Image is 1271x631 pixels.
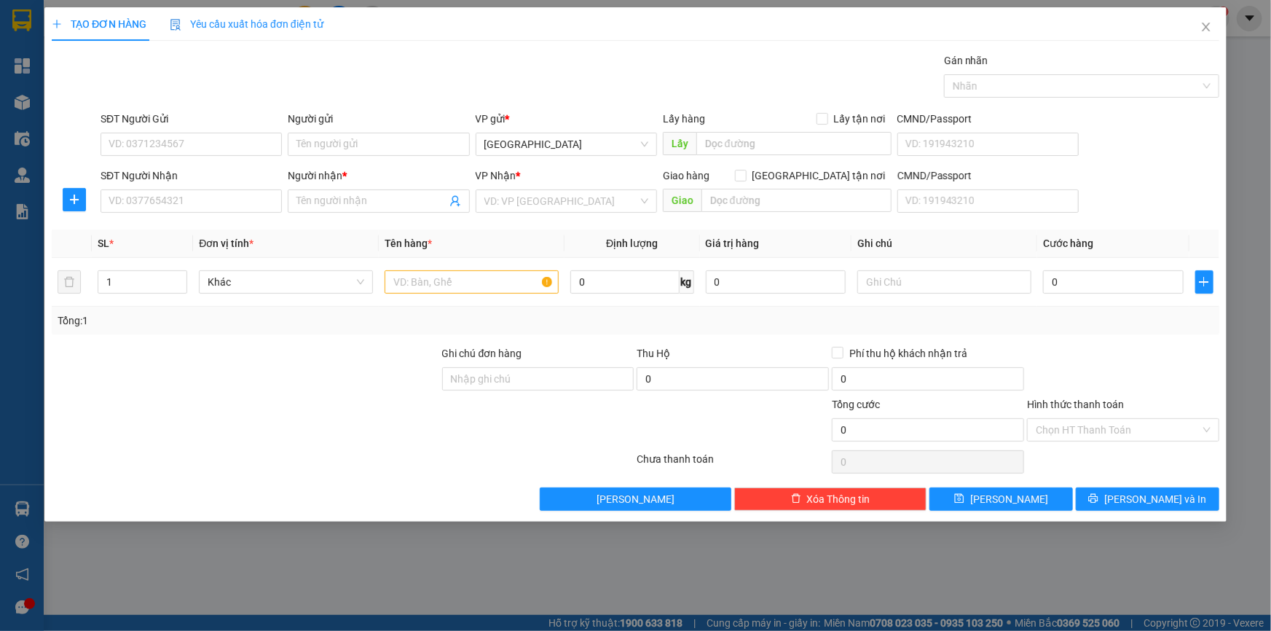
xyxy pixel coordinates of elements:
span: Tên hàng [385,238,432,249]
div: Chưa thanh toán [636,451,831,477]
span: Cước hàng [1043,238,1093,249]
label: Ghi chú đơn hàng [442,348,522,359]
label: Hình thức thanh toán [1027,399,1124,410]
span: Định lượng [606,238,658,249]
button: plus [63,188,87,211]
input: VD: Bàn, Ghế [385,270,559,294]
div: Người gửi [288,111,469,127]
button: save[PERSON_NAME] [929,487,1073,511]
span: Thu Hộ [637,348,670,359]
span: kg [680,270,694,294]
span: [PERSON_NAME] [970,491,1048,507]
span: Phí thu hộ khách nhận trả [843,345,973,361]
button: [PERSON_NAME] [540,487,732,511]
th: Ghi chú [851,230,1037,258]
img: icon [170,19,181,31]
span: Giao [663,189,701,212]
span: plus [64,194,86,205]
span: Giá trị hàng [706,238,760,249]
input: Dọc đường [696,132,892,155]
div: CMND/Passport [897,111,1079,127]
span: user-add [449,195,461,207]
span: Yêu cầu xuất hóa đơn điện tử [170,18,323,30]
span: [GEOGRAPHIC_DATA] tận nơi [747,168,892,184]
div: Người nhận [288,168,469,184]
label: Gán nhãn [944,55,988,66]
span: Xóa Thông tin [807,491,870,507]
span: Lấy [663,132,696,155]
input: Ghi Chú [857,270,1031,294]
div: SĐT Người Nhận [101,168,282,184]
span: Sài Gòn [484,133,648,155]
div: CMND/Passport [897,168,1079,184]
span: VP Nhận [476,170,516,181]
span: TẠO ĐƠN HÀNG [52,18,146,30]
span: SL [98,238,109,249]
span: Lấy hàng [663,113,705,125]
span: Khác [208,271,364,293]
input: Ghi chú đơn hàng [442,367,634,391]
span: Lấy tận nơi [828,111,892,127]
span: save [954,493,964,505]
span: printer [1089,493,1099,505]
button: deleteXóa Thông tin [734,487,926,511]
div: SĐT Người Gửi [101,111,282,127]
span: close [1200,21,1212,33]
input: Dọc đường [701,189,892,212]
span: delete [791,493,801,505]
div: VP gửi [476,111,657,127]
span: plus [1196,276,1213,288]
button: plus [1195,270,1213,294]
span: plus [52,19,62,29]
span: Giao hàng [663,170,709,181]
button: Close [1186,7,1227,48]
span: [PERSON_NAME] [597,491,674,507]
span: Tổng cước [832,399,880,410]
button: printer[PERSON_NAME] và In [1076,487,1219,511]
button: delete [58,270,81,294]
input: 0 [706,270,846,294]
span: [PERSON_NAME] và In [1105,491,1207,507]
span: Đơn vị tính [199,238,253,249]
div: Tổng: 1 [58,313,491,329]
